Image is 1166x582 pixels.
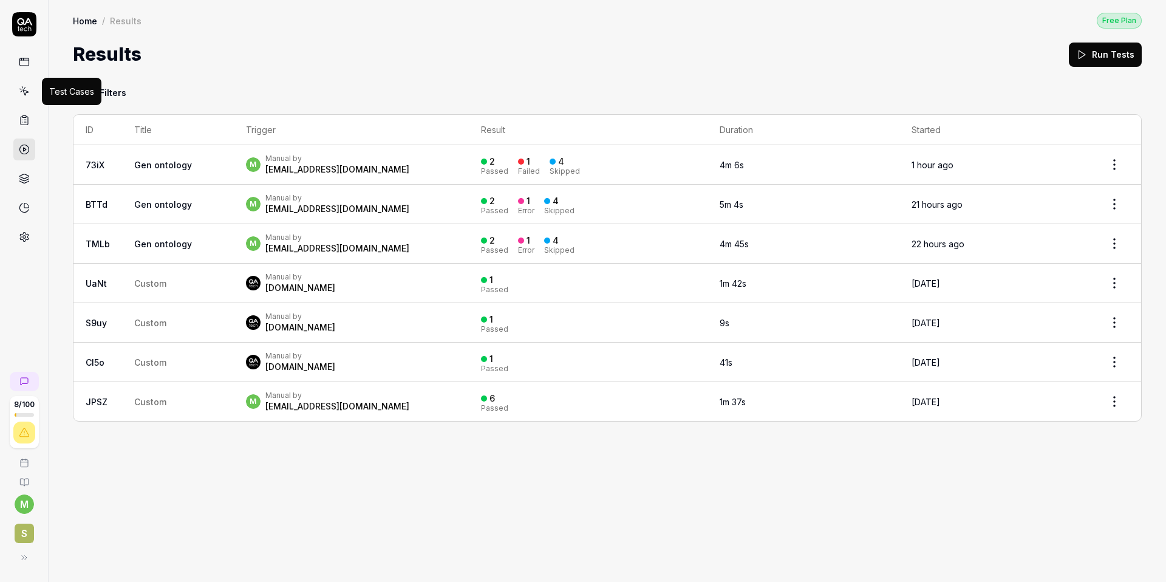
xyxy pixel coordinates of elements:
div: Passed [481,365,508,372]
a: Cl5o [86,357,104,368]
time: [DATE] [912,397,940,407]
a: TMLb [86,239,110,249]
a: 73iX [86,160,104,170]
div: Passed [481,286,508,293]
div: Manual by [265,391,409,400]
img: 7ccf6c19-61ad-4a6c-8811-018b02a1b829.jpg [246,276,261,290]
div: 1 [489,354,493,365]
a: Gen ontology [134,199,192,210]
div: Passed [481,326,508,333]
div: 4 [558,156,564,167]
div: [EMAIL_ADDRESS][DOMAIN_NAME] [265,163,409,176]
a: S9uy [86,318,107,328]
div: Passed [481,405,508,412]
th: Trigger [234,115,469,145]
div: [EMAIL_ADDRESS][DOMAIN_NAME] [265,242,409,255]
div: Skipped [544,207,574,214]
time: 1 hour ago [912,160,953,170]
time: 4m 6s [720,160,744,170]
h1: Results [73,41,141,68]
a: Gen ontology [134,239,192,249]
time: 5m 4s [720,199,743,210]
span: m [246,197,261,211]
div: 1 [489,314,493,325]
button: m [15,495,34,514]
time: 1m 42s [720,278,746,289]
time: [DATE] [912,357,940,368]
span: Custom [134,357,166,368]
div: 1 [527,196,530,207]
div: Manual by [265,193,409,203]
time: 21 hours ago [912,199,963,210]
th: Duration [707,115,899,145]
div: Test Cases [49,85,94,98]
div: Manual by [265,154,409,163]
span: Custom [134,397,166,407]
button: Free Plan [1097,12,1142,29]
time: 4m 45s [720,239,749,249]
button: Filters [73,80,134,104]
div: Passed [481,168,508,175]
div: [EMAIL_ADDRESS][DOMAIN_NAME] [265,400,409,413]
span: Custom [134,278,166,289]
a: Documentation [5,468,43,487]
a: Gen ontology [134,160,192,170]
div: 1 [489,275,493,286]
span: m [246,157,261,172]
div: / [102,15,105,27]
div: Failed [518,168,540,175]
div: Free Plan [1097,13,1142,29]
div: Skipped [544,247,574,254]
div: Skipped [550,168,580,175]
div: Passed [481,207,508,214]
a: UaNt [86,278,107,289]
time: [DATE] [912,318,940,328]
div: 6 [489,393,495,404]
div: 2 [489,196,495,207]
time: 41s [720,357,732,368]
a: Book a call with us [5,448,43,468]
a: BTTd [86,199,107,210]
div: 4 [553,196,559,207]
div: Error [518,207,534,214]
time: 1m 37s [720,397,746,407]
span: Custom [134,318,166,328]
span: S [15,524,34,543]
span: m [246,236,261,251]
button: S [5,514,43,546]
th: Started [899,115,1088,145]
a: Home [73,15,97,27]
div: 1 [527,235,530,246]
div: Passed [481,247,508,254]
th: Title [122,115,234,145]
img: 7ccf6c19-61ad-4a6c-8811-018b02a1b829.jpg [246,355,261,369]
div: [DOMAIN_NAME] [265,321,335,334]
time: [DATE] [912,278,940,289]
div: [EMAIL_ADDRESS][DOMAIN_NAME] [265,203,409,215]
span: m [246,394,261,409]
div: Manual by [265,233,409,242]
div: Manual by [265,312,335,321]
div: 1 [527,156,530,167]
div: Manual by [265,272,335,282]
div: [DOMAIN_NAME] [265,282,335,294]
span: 8 / 100 [14,401,35,408]
a: JPSZ [86,397,107,407]
div: 4 [553,235,559,246]
div: 2 [489,156,495,167]
a: New conversation [10,372,39,391]
img: 7ccf6c19-61ad-4a6c-8811-018b02a1b829.jpg [246,315,261,330]
button: Run Tests [1069,43,1142,67]
div: [DOMAIN_NAME] [265,361,335,373]
th: Result [469,115,708,145]
div: Error [518,247,534,254]
time: 9s [720,318,729,328]
div: Manual by [265,351,335,361]
div: Results [110,15,141,27]
time: 22 hours ago [912,239,964,249]
div: 2 [489,235,495,246]
th: ID [73,115,122,145]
